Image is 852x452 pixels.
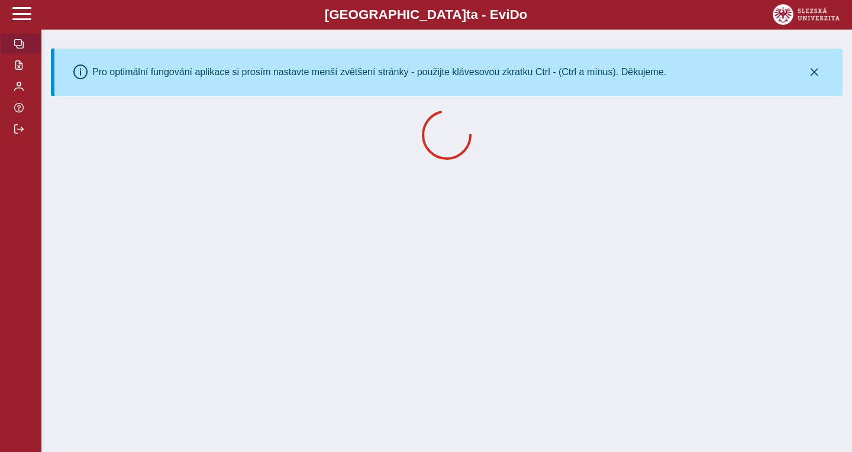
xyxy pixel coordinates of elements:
b: [GEOGRAPHIC_DATA] a - Evi [35,7,816,22]
span: D [509,7,519,22]
span: t [466,7,470,22]
div: Pro optimální fungování aplikace si prosím nastavte menší zvětšení stránky - použijte klávesovou ... [92,67,666,78]
span: o [519,7,528,22]
img: logo_web_su.png [773,4,840,25]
